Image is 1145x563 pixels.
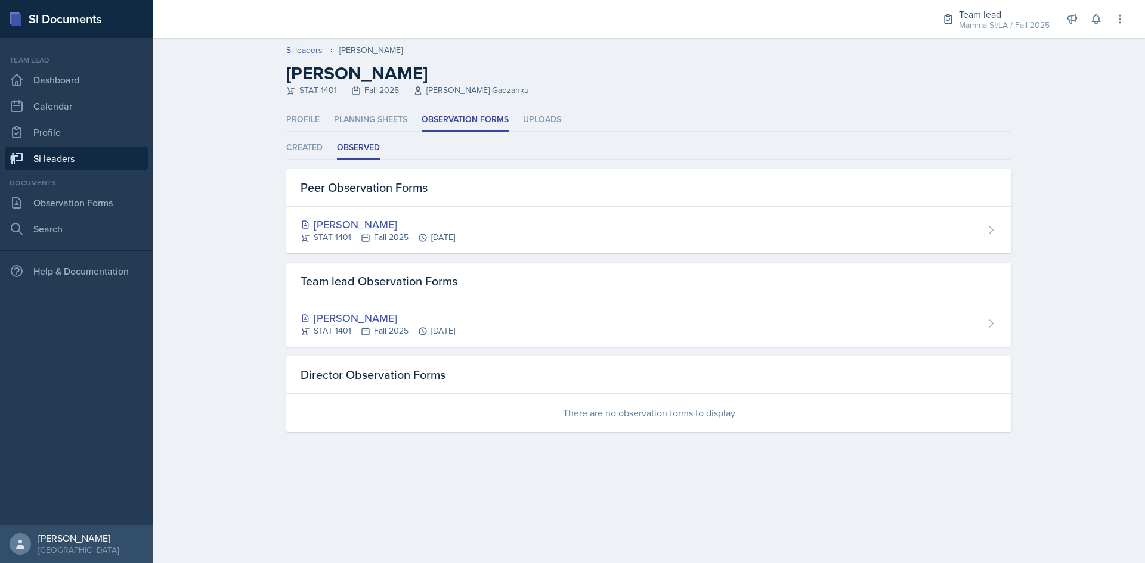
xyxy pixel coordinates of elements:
li: Uploads [523,108,561,132]
div: Mamma SI/LA / Fall 2025 [959,19,1050,32]
div: [PERSON_NAME] [301,216,455,232]
div: Team lead Observation Forms [286,263,1011,300]
a: Si leaders [286,44,323,57]
div: [PERSON_NAME] [301,310,455,326]
div: Peer Observation Forms [286,169,1011,207]
a: Calendar [5,94,148,118]
li: Planning Sheets [334,108,407,132]
a: Profile [5,120,148,144]
a: Search [5,217,148,241]
div: Team lead [959,7,1050,21]
a: [PERSON_NAME] STAT 1401Fall 2025[DATE] [286,207,1011,253]
li: Observation Forms [422,108,509,132]
li: Observed [337,136,380,160]
a: Observation Forms [5,191,148,214]
li: Created [286,136,323,160]
div: Documents [5,178,148,188]
div: Director Observation Forms [286,356,1011,394]
div: STAT 1401 Fall 2025 [DATE] [301,325,455,337]
div: STAT 1401 Fall 2025 [DATE] [301,231,455,244]
div: [PERSON_NAME] [339,44,403,57]
div: There are no observation forms to display [286,394,1011,432]
div: Help & Documentation [5,259,148,283]
div: [GEOGRAPHIC_DATA] [38,544,119,556]
a: Si leaders [5,147,148,170]
div: STAT 1401 Fall 2025 [PERSON_NAME] Gadzanku [286,84,1011,97]
li: Profile [286,108,320,132]
div: Team lead [5,55,148,66]
div: [PERSON_NAME] [38,532,119,544]
h2: [PERSON_NAME] [286,63,1011,84]
a: Dashboard [5,68,148,92]
a: [PERSON_NAME] STAT 1401Fall 2025[DATE] [286,300,1011,347]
